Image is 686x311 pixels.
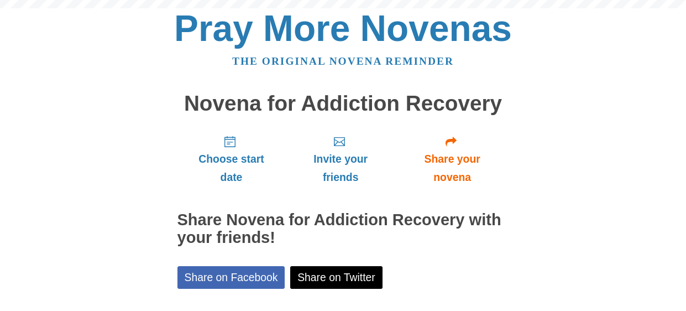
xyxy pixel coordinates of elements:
[296,150,384,186] span: Invite your friends
[188,150,275,186] span: Choose start date
[174,8,512,49] a: Pray More Novenas
[407,150,498,186] span: Share your novena
[232,55,454,67] a: The original novena reminder
[177,266,285,289] a: Share on Facebook
[177,92,509,116] h1: Novena for Addiction Recovery
[177,126,286,192] a: Choose start date
[396,126,509,192] a: Share your novena
[177,211,509,247] h2: Share Novena for Addiction Recovery with your friends!
[285,126,395,192] a: Invite your friends
[290,266,383,289] a: Share on Twitter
